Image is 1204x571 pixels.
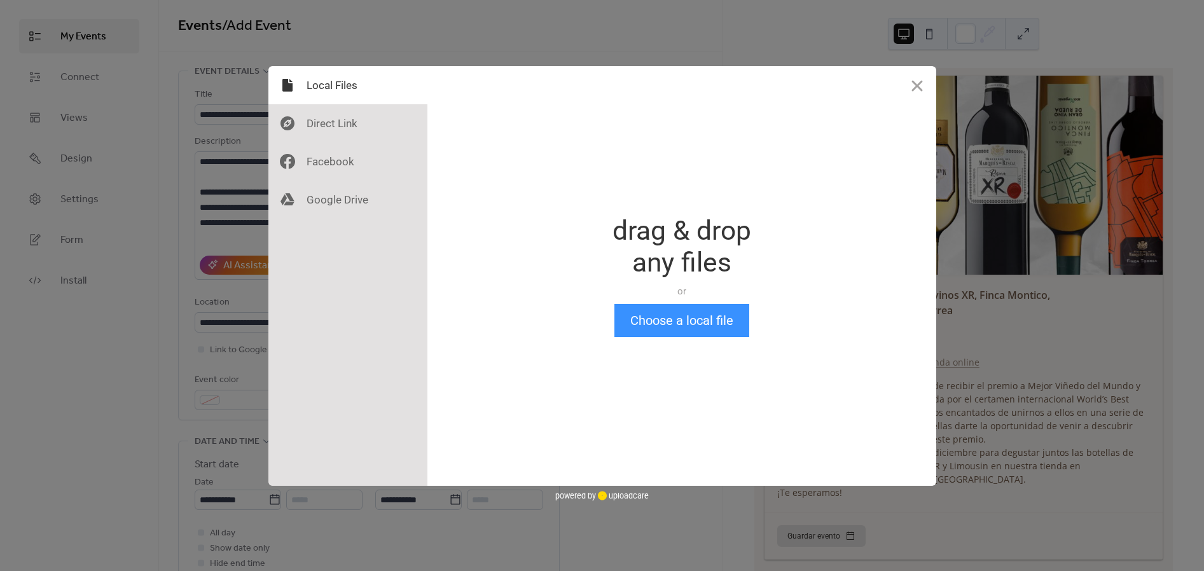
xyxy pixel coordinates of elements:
div: or [612,285,751,298]
div: Direct Link [268,104,427,142]
div: Local Files [268,66,427,104]
button: Choose a local file [614,304,749,337]
button: Close [898,66,936,104]
div: drag & drop any files [612,215,751,279]
div: Google Drive [268,181,427,219]
a: uploadcare [596,491,649,500]
div: powered by [555,486,649,505]
div: Facebook [268,142,427,181]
